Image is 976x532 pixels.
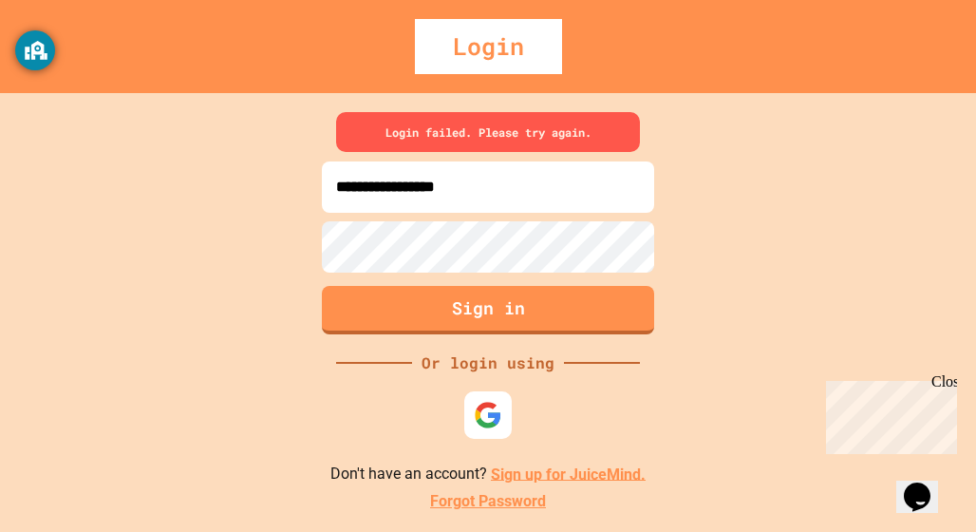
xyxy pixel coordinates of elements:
[818,373,957,454] iframe: chat widget
[322,286,654,334] button: Sign in
[336,112,640,152] div: Login failed. Please try again.
[8,8,131,121] div: Chat with us now!Close
[415,19,562,74] div: Login
[412,351,564,374] div: Or login using
[491,465,646,483] a: Sign up for JuiceMind.
[896,456,957,513] iframe: chat widget
[474,401,502,429] img: google-icon.svg
[330,463,646,486] p: Don't have an account?
[15,30,55,70] button: GoGuardian Privacy Information
[430,490,546,513] a: Forgot Password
